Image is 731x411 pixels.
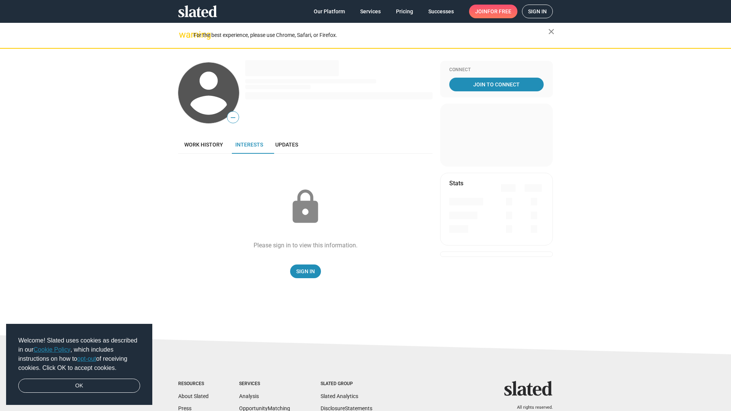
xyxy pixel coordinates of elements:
div: Services [239,381,290,387]
a: Pricing [390,5,419,18]
span: Services [360,5,381,18]
span: Interests [235,142,263,148]
a: Our Platform [308,5,351,18]
span: Welcome! Slated uses cookies as described in our , which includes instructions on how to of recei... [18,336,140,373]
mat-icon: close [547,27,556,36]
a: Work history [178,135,229,154]
span: Our Platform [314,5,345,18]
mat-card-title: Stats [449,179,463,187]
a: Slated Analytics [321,393,358,399]
span: — [227,113,239,123]
span: Work history [184,142,223,148]
span: Join To Connect [451,78,542,91]
a: About Slated [178,393,209,399]
span: Updates [275,142,298,148]
a: Joinfor free [469,5,517,18]
a: Cookie Policy [34,346,70,353]
a: Interests [229,135,269,154]
a: Successes [422,5,460,18]
mat-icon: warning [179,30,188,39]
span: Sign in [528,5,547,18]
a: Analysis [239,393,259,399]
div: For the best experience, please use Chrome, Safari, or Firefox. [193,30,548,40]
a: dismiss cookie message [18,379,140,393]
a: Services [354,5,387,18]
div: cookieconsent [6,324,152,405]
a: Join To Connect [449,78,544,91]
a: Sign In [290,264,321,278]
span: for free [487,5,511,18]
mat-icon: lock [286,188,324,226]
a: opt-out [77,355,96,362]
span: Successes [428,5,454,18]
span: Pricing [396,5,413,18]
div: Slated Group [321,381,372,387]
a: Sign in [522,5,553,18]
span: Sign In [296,264,315,278]
div: Resources [178,381,209,387]
div: Please sign in to view this information. [254,241,358,249]
div: Connect [449,67,544,73]
a: Updates [269,135,304,154]
span: Join [475,5,511,18]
